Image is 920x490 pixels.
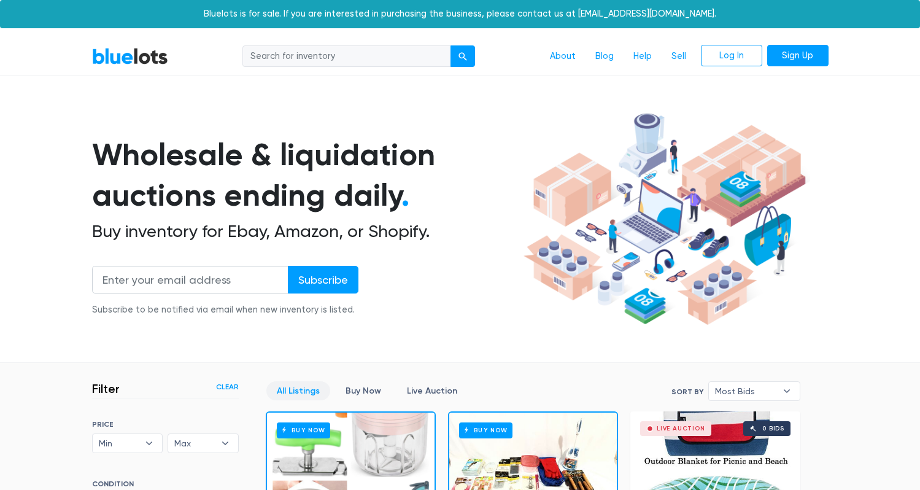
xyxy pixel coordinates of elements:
a: Buy Now [335,381,392,400]
a: Log In [701,45,762,67]
span: . [401,177,409,214]
b: ▾ [774,382,800,400]
a: Sell [662,45,696,68]
a: BlueLots [92,47,168,65]
h2: Buy inventory for Ebay, Amazon, or Shopify. [92,221,519,242]
a: Help [624,45,662,68]
a: Blog [586,45,624,68]
b: ▾ [212,434,238,453]
span: Max [174,434,215,453]
div: 0 bids [762,426,784,432]
input: Search for inventory [242,45,451,68]
a: Sign Up [767,45,829,67]
a: Live Auction [396,381,468,400]
span: Most Bids [715,382,776,400]
h6: Buy Now [459,422,512,438]
span: Min [99,434,139,453]
input: Enter your email address [92,266,288,294]
div: Live Auction [657,426,705,432]
a: Clear [216,381,239,392]
a: All Listings [266,381,330,400]
h6: PRICE [92,420,239,429]
b: ▾ [136,434,162,453]
input: Subscribe [288,266,358,294]
h6: Buy Now [277,422,330,438]
img: hero-ee84e7d0318cb26816c560f6b4441b76977f77a177738b4e94f68c95b2b83dbb.png [519,107,810,331]
h3: Filter [92,381,120,396]
label: Sort By [671,386,703,397]
a: About [540,45,586,68]
div: Subscribe to be notified via email when new inventory is listed. [92,303,358,317]
h1: Wholesale & liquidation auctions ending daily [92,134,519,216]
